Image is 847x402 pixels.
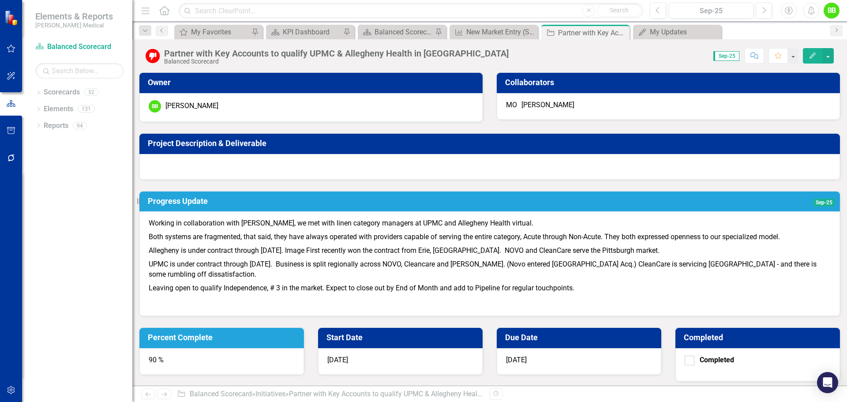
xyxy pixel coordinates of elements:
a: New Market Entry (Sales-Led, Acquisition, Starter Plant) (Within Last 12 Months) [452,26,536,38]
p: Working in collaboration with [PERSON_NAME], we met with linen category managers at UPMC and Alle... [149,218,831,230]
div: Open Intercom Messenger [817,372,838,393]
div: [PERSON_NAME] [521,100,574,110]
a: Initiatives [255,390,285,398]
img: ClearPoint Strategy [4,10,20,26]
h3: Progress Update [148,197,656,206]
span: Sep-25 [713,51,739,61]
p: UPMC is under contract through [DATE]. Business is split regionally across NOVO, Cleancare and [P... [149,258,831,282]
small: [PERSON_NAME] Medical [35,22,113,29]
div: My Favorites [191,26,249,38]
span: Search [610,7,629,14]
button: BB [824,3,840,19]
a: KPI Dashboard [268,26,341,38]
a: My Favorites [176,26,249,38]
span: Elements & Reports [35,11,113,22]
a: Balanced Scorecard Welcome Page [360,26,433,38]
a: Balanced Scorecard [35,42,124,52]
a: My Updates [635,26,719,38]
input: Search Below... [35,63,124,79]
div: New Market Entry (Sales-Led, Acquisition, Starter Plant) (Within Last 12 Months) [466,26,536,38]
div: 94 [73,122,87,129]
div: [PERSON_NAME] [165,101,218,111]
p: Allegheny is under contract through [DATE]. Image First recently won the contract from Erie, [GEO... [149,244,831,258]
div: Balanced Scorecard Welcome Page [375,26,433,38]
input: Search ClearPoint... [179,3,643,19]
p: Leaving open to qualify Independence, # 3 in the market. Expect to close out by End of Month and ... [149,282,831,295]
span: [DATE] [327,356,348,364]
span: Sep-25 [813,199,835,207]
button: Search [597,4,641,17]
h3: Due Date [505,333,656,342]
a: Elements [44,104,73,114]
div: 131 [78,105,95,113]
h3: Project Description & Deliverable [148,139,835,148]
h3: Completed [684,333,835,342]
div: BB [149,100,161,113]
h3: Owner [148,78,477,87]
p: Both systems are fragmented, that said, they have always operated with providers capable of servi... [149,230,831,244]
h3: Start Date [326,333,477,342]
a: Reports [44,121,68,131]
div: Balanced Scorecard [164,58,509,65]
div: Partner with Key Accounts to qualify UPMC & Allegheny Health in [GEOGRAPHIC_DATA] [164,49,509,58]
h3: Collaborators [505,78,835,87]
a: Scorecards [44,87,80,98]
div: Completed [700,355,734,365]
div: » » [177,389,483,399]
div: Partner with Key Accounts to qualify UPMC & Allegheny Health in [GEOGRAPHIC_DATA] [558,27,627,38]
a: Balanced Scorecard [190,390,252,398]
div: MO [506,100,517,110]
span: [DATE] [506,356,527,364]
div: 90 % [139,348,304,375]
div: Partner with Key Accounts to qualify UPMC & Allegheny Health in [GEOGRAPHIC_DATA] [289,390,559,398]
div: My Updates [650,26,719,38]
div: KPI Dashboard [283,26,341,38]
img: Below Target [146,49,160,63]
div: Sep-25 [672,6,750,16]
button: Sep-25 [669,3,753,19]
div: 52 [84,89,98,96]
h3: Percent Complete [148,333,299,342]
